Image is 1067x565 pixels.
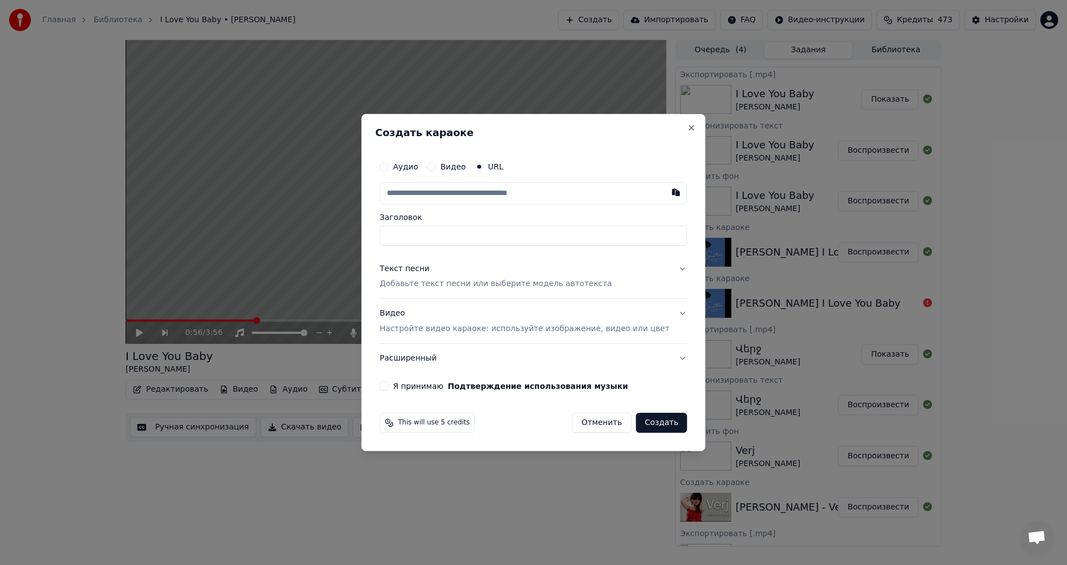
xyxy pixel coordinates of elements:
[380,213,687,221] label: Заголовок
[393,382,628,390] label: Я принимаю
[380,279,612,290] p: Добавьте текст песни или выберите модель автотекста
[488,163,503,171] label: URL
[572,413,631,433] button: Отменить
[375,128,691,138] h2: Создать караоке
[448,382,628,390] button: Я принимаю
[440,163,466,171] label: Видео
[636,413,687,433] button: Создать
[393,163,418,171] label: Аудио
[380,299,687,344] button: ВидеоНастройте видео караоке: используйте изображение, видео или цвет
[380,263,430,274] div: Текст песни
[398,418,470,427] span: This will use 5 credits
[380,254,687,299] button: Текст песниДобавьте текст песни или выберите модель автотекста
[380,308,669,335] div: Видео
[380,323,669,334] p: Настройте видео караоке: используйте изображение, видео или цвет
[380,344,687,373] button: Расширенный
